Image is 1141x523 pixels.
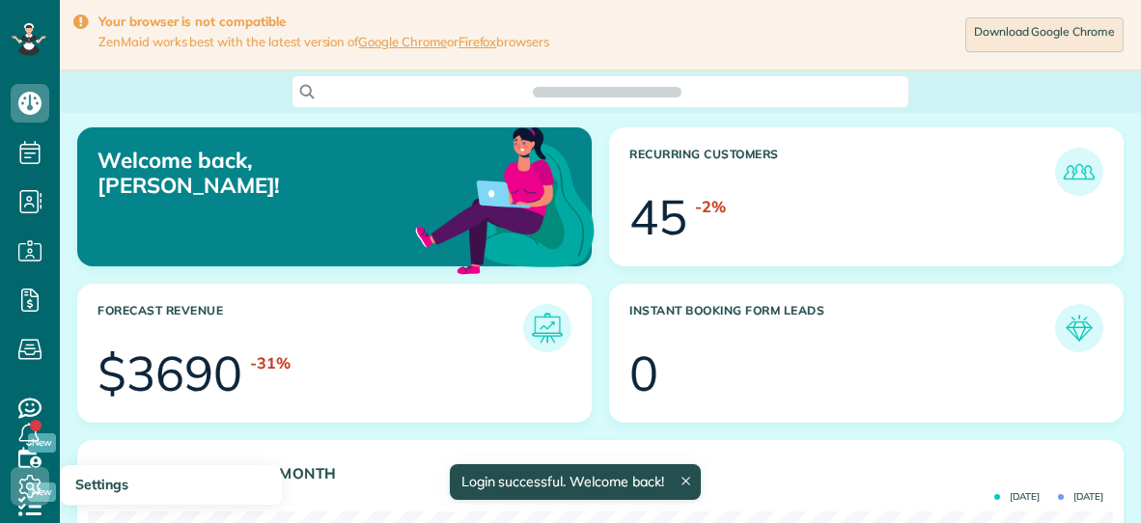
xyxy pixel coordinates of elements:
div: -31% [250,352,291,374]
a: Google Chrome [358,34,447,49]
div: 45 [629,193,687,241]
span: ZenMaid works best with the latest version of or browsers [98,34,549,50]
div: Login successful. Welcome back! [449,464,700,500]
strong: Your browser is not compatible [98,14,549,30]
img: icon_forecast_revenue-8c13a41c7ed35a8dcfafea3cbb826a0462acb37728057bba2d056411b612bbbe.png [528,309,567,347]
span: [DATE] [994,492,1040,502]
div: -2% [695,196,726,218]
img: icon_form_leads-04211a6a04a5b2264e4ee56bc0799ec3eb69b7e499cbb523a139df1d13a81ae0.png [1060,309,1099,347]
h3: Instant Booking Form Leads [629,304,1055,352]
span: Search ZenMaid… [552,82,661,101]
span: [DATE] [1058,492,1103,502]
span: Settings [75,476,128,493]
a: Download Google Chrome [965,17,1124,52]
img: dashboard_welcome-42a62b7d889689a78055ac9021e634bf52bae3f8056760290aed330b23ab8690.png [411,105,598,292]
h3: Recurring Customers [629,148,1055,196]
div: 0 [629,349,658,398]
a: Settings [60,465,282,506]
p: Welcome back, [PERSON_NAME]! [97,148,430,199]
img: icon_recurring_customers-cf858462ba22bcd05b5a5880d41d6543d210077de5bb9ebc9590e49fd87d84ed.png [1060,152,1099,191]
h3: Forecast Revenue [97,304,523,352]
div: $3690 [97,349,242,398]
a: Firefox [459,34,497,49]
